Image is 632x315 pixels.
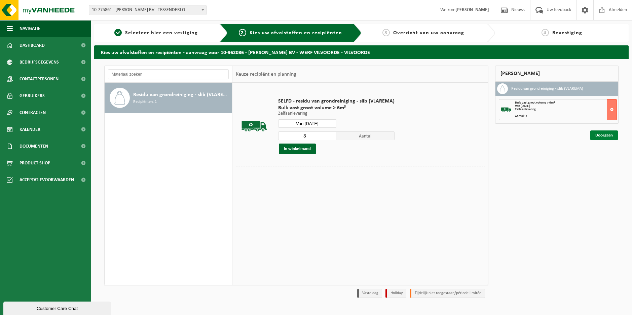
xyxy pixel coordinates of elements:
h2: Kies uw afvalstoffen en recipiënten - aanvraag voor 10-962086 - [PERSON_NAME] BV - WERF VILVOORDE... [94,45,629,58]
input: Materiaal zoeken [108,69,229,79]
span: 1 [114,29,122,36]
span: Residu van grondreiniging - slib (VLAREMA) [133,91,230,99]
span: Bulk vast groot volume > 6m³ [278,105,395,111]
span: Overzicht van uw aanvraag [393,30,464,36]
a: Doorgaan [590,130,618,140]
li: Tijdelijk niet toegestaan/période limitée [410,289,485,298]
span: Acceptatievoorwaarden [20,171,74,188]
input: Selecteer datum [278,119,336,128]
h3: Residu van grondreiniging - slib (VLAREMA) [511,83,583,94]
span: Dashboard [20,37,45,54]
span: Navigatie [20,20,40,37]
span: Contracten [20,104,46,121]
span: Contactpersonen [20,71,59,87]
span: Bevestiging [552,30,582,36]
strong: Van [DATE] [515,104,530,108]
span: 4 [542,29,549,36]
p: Zelfaanlevering [278,111,395,116]
span: SELFD - residu van grondreiniging - slib (VLAREMA) [278,98,395,105]
span: Bulk vast groot volume > 6m³ [515,101,555,105]
span: Selecteer hier een vestiging [125,30,198,36]
span: Recipiënten: 1 [133,99,157,105]
span: Aantal [336,131,395,140]
span: Kalender [20,121,40,138]
li: Vaste dag [357,289,382,298]
span: 2 [239,29,246,36]
span: Kies uw afvalstoffen en recipiënten [250,30,342,36]
iframe: chat widget [3,300,112,315]
div: Zelfaanlevering [515,108,617,111]
button: In winkelmand [279,144,316,154]
div: Aantal: 3 [515,115,617,118]
strong: [PERSON_NAME] [455,7,489,12]
div: Keuze recipiënt en planning [232,66,300,83]
span: Bedrijfsgegevens [20,54,59,71]
li: Holiday [385,289,406,298]
span: Gebruikers [20,87,45,104]
span: Documenten [20,138,48,155]
span: Product Shop [20,155,50,171]
button: Residu van grondreiniging - slib (VLAREMA) Recipiënten: 1 [105,83,232,113]
a: 1Selecteer hier een vestiging [98,29,214,37]
span: 3 [382,29,390,36]
div: [PERSON_NAME] [495,66,619,82]
span: 10-775861 - YVES MAES BV - TESSENDERLO [89,5,207,15]
span: 10-775861 - YVES MAES BV - TESSENDERLO [89,5,206,15]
